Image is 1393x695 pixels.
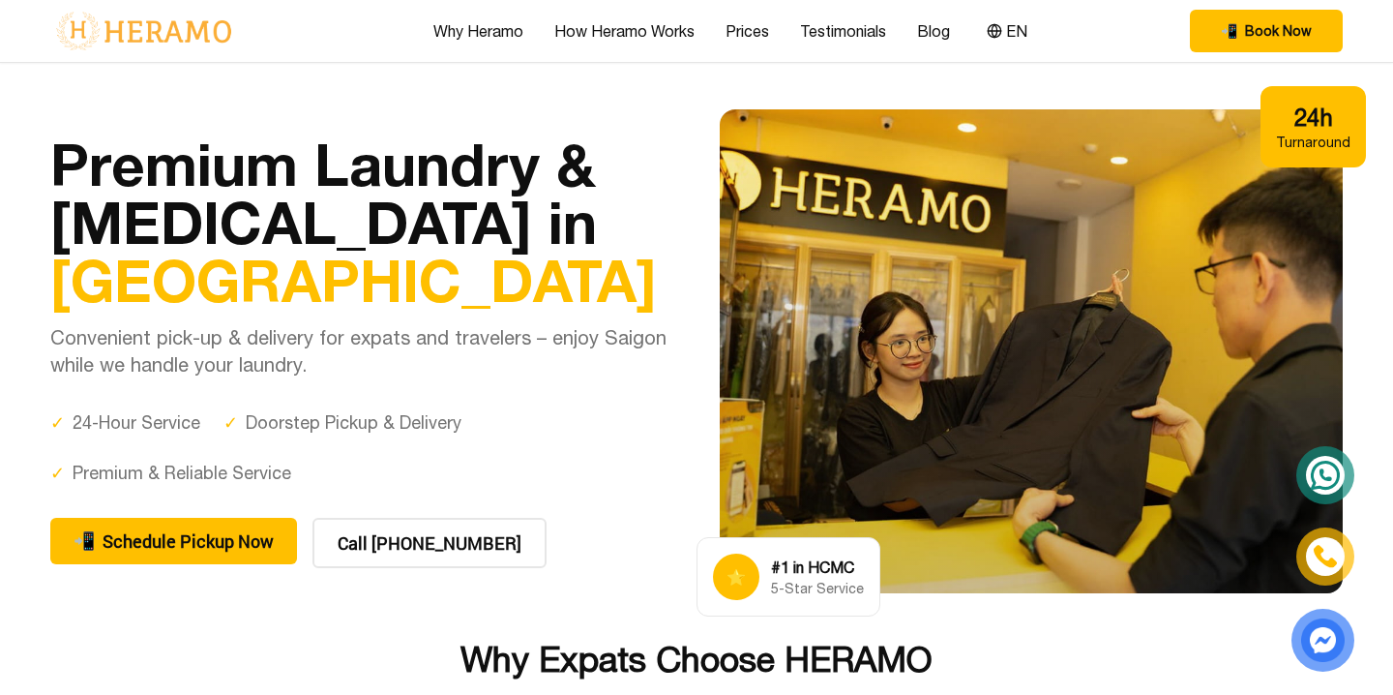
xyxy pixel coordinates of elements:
a: Prices [726,19,769,43]
button: phone Schedule Pickup Now [50,518,297,564]
span: phone [74,528,95,555]
a: Why Heramo [433,19,523,43]
h2: Why Expats Choose HERAMO [50,640,1343,679]
a: How Heramo Works [554,19,695,43]
span: Book Now [1245,21,1312,41]
img: logo-with-text.png [50,11,237,51]
a: Testimonials [800,19,886,43]
div: Doorstep Pickup & Delivery [223,409,461,437]
span: ✓ [223,409,238,437]
span: ✓ [50,409,65,437]
p: Convenient pick-up & delivery for expats and travelers – enjoy Saigon while we handle your laundry. [50,324,673,378]
div: Turnaround [1276,133,1350,152]
span: phone [1221,21,1237,41]
div: 5-Star Service [771,579,864,598]
div: Premium & Reliable Service [50,460,291,487]
h1: Premium Laundry & [MEDICAL_DATA] in [50,135,673,309]
img: phone-icon [1314,545,1337,568]
div: 24h [1276,102,1350,133]
span: [GEOGRAPHIC_DATA] [50,245,657,315]
button: phone Book Now [1190,10,1343,52]
span: ✓ [50,460,65,487]
button: Call [PHONE_NUMBER] [312,518,547,568]
div: 24-Hour Service [50,409,200,437]
button: EN [981,18,1033,44]
div: #1 in HCMC [771,556,864,579]
span: star [726,565,746,589]
a: Blog [917,19,950,43]
a: phone-icon [1299,530,1351,583]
